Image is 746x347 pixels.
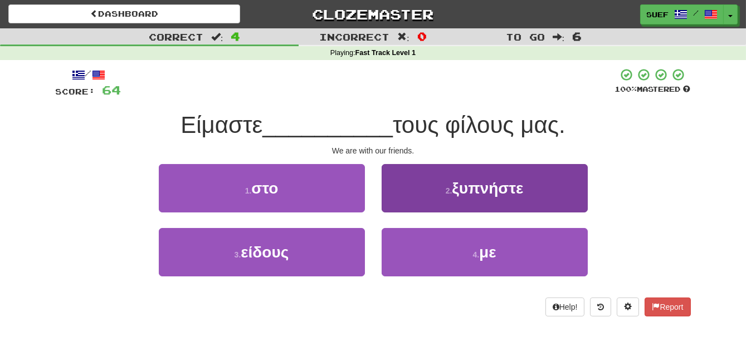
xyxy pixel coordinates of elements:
span: ξυπνήστε [452,180,523,197]
small: 2 . [446,186,452,195]
button: 2.ξυπνήστε [382,164,588,212]
button: 1.στο [159,164,365,212]
button: Round history (alt+y) [590,298,611,316]
span: : [397,32,409,42]
button: Report [645,298,690,316]
div: Mastered [615,85,691,95]
span: 64 [103,83,121,97]
button: 3.είδους [159,228,365,276]
span: : [553,32,565,42]
button: Help! [545,298,585,316]
span: με [479,244,496,261]
div: / [56,68,121,82]
span: Score: [56,87,96,96]
small: 4 . [472,250,479,259]
span: είδους [241,244,289,261]
span: SueF [646,9,669,19]
span: __________ [262,112,393,138]
span: 0 [417,29,427,43]
span: 4 [231,29,240,43]
div: We are with our friends. [56,145,691,156]
span: Είμαστε [181,112,262,138]
small: 3 . [235,250,241,259]
strong: Fast Track Level 1 [355,49,416,57]
span: : [211,32,223,42]
button: 4.με [382,228,588,276]
span: To go [506,31,545,42]
span: τους φίλους μας. [393,112,565,138]
small: 1 . [245,186,252,195]
span: στο [251,180,278,197]
a: SueF / [640,4,724,24]
span: 6 [572,29,582,43]
span: / [693,9,699,17]
span: Correct [149,31,203,42]
a: Clozemaster [257,4,489,24]
a: Dashboard [8,4,240,23]
span: 100 % [615,85,637,93]
span: Incorrect [319,31,389,42]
